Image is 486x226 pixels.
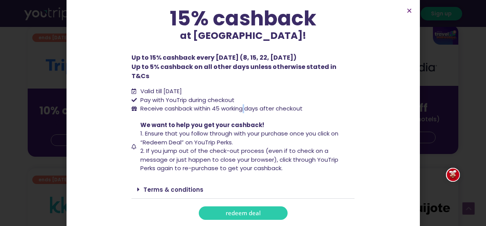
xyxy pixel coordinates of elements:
[199,206,288,220] a: redeem deal
[226,210,261,216] span: redeem deal
[446,168,459,181] img: svg%3E%0A
[131,28,355,43] p: at [GEOGRAPHIC_DATA]!
[446,168,459,181] img: svg+xml,%3Csvg%20width%3D%2234%22%20height%3D%2234%22%20viewBox%3D%220%200%2034%2034%22%20fill%3D...
[140,147,338,172] span: 2. If you jump out of the check-out process (even if to check on a message or just happen to clos...
[143,186,203,194] a: Terms & conditions
[131,53,355,81] p: Up to 15% cashback every [DATE] (8, 15, 22, [DATE]) Up to 5% cashback on all other days unless ot...
[131,8,355,28] div: 15% cashback
[406,8,412,13] a: Close
[131,181,355,199] div: Terms & conditions
[138,87,182,96] span: Valid till [DATE]
[138,96,235,105] span: Pay with YouTrip during checkout
[138,104,303,113] span: Receive cashback within 45 working days after checkout
[140,121,264,129] span: We want to help you get your cashback!
[140,129,338,146] span: 1. Ensure that you follow through with your purchase once you click on “Redeem Deal” on YouTrip P...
